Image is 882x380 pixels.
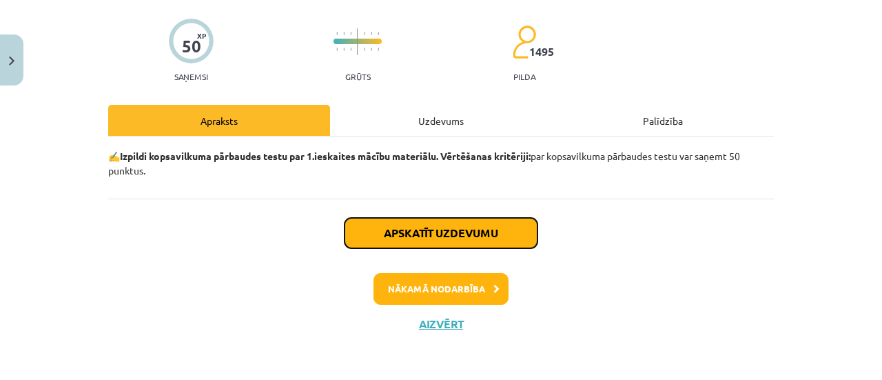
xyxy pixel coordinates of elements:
[373,273,509,305] button: Nākamā nodarbība
[552,105,774,136] div: Palīdzība
[364,32,365,35] img: icon-short-line-57e1e144782c952c97e751825c79c345078a6d821885a25fce030b3d8c18986b.svg
[9,57,14,66] img: icon-close-lesson-0947bae3869378f0d4975bcd49f059093ad1ed9edebbc8119c70593378902aed.svg
[529,46,554,58] span: 1495
[120,150,531,162] b: Izpildi kopsavilkuma pārbaudes testu par 1.ieskaites mācību materiālu. Vērtēšanas kritēriji:
[357,28,358,55] img: icon-long-line-d9ea69661e0d244f92f715978eff75569469978d946b2353a9bb055b3ed8787d.svg
[169,72,214,81] p: Saņemsi
[108,105,330,136] div: Apraksts
[364,48,365,51] img: icon-short-line-57e1e144782c952c97e751825c79c345078a6d821885a25fce030b3d8c18986b.svg
[350,48,351,51] img: icon-short-line-57e1e144782c952c97e751825c79c345078a6d821885a25fce030b3d8c18986b.svg
[345,218,537,248] button: Apskatīt uzdevumu
[378,48,379,51] img: icon-short-line-57e1e144782c952c97e751825c79c345078a6d821885a25fce030b3d8c18986b.svg
[350,32,351,35] img: icon-short-line-57e1e144782c952c97e751825c79c345078a6d821885a25fce030b3d8c18986b.svg
[378,32,379,35] img: icon-short-line-57e1e144782c952c97e751825c79c345078a6d821885a25fce030b3d8c18986b.svg
[343,48,345,51] img: icon-short-line-57e1e144782c952c97e751825c79c345078a6d821885a25fce030b3d8c18986b.svg
[197,32,206,39] span: XP
[371,32,372,35] img: icon-short-line-57e1e144782c952c97e751825c79c345078a6d821885a25fce030b3d8c18986b.svg
[512,25,536,59] img: students-c634bb4e5e11cddfef0936a35e636f08e4e9abd3cc4e673bd6f9a4125e45ecb1.svg
[336,48,338,51] img: icon-short-line-57e1e144782c952c97e751825c79c345078a6d821885a25fce030b3d8c18986b.svg
[343,32,345,35] img: icon-short-line-57e1e144782c952c97e751825c79c345078a6d821885a25fce030b3d8c18986b.svg
[345,72,371,81] p: Grūts
[513,72,535,81] p: pilda
[415,317,467,331] button: Aizvērt
[371,48,372,51] img: icon-short-line-57e1e144782c952c97e751825c79c345078a6d821885a25fce030b3d8c18986b.svg
[182,37,201,56] div: 50
[330,105,552,136] div: Uzdevums
[336,32,338,35] img: icon-short-line-57e1e144782c952c97e751825c79c345078a6d821885a25fce030b3d8c18986b.svg
[108,149,774,178] p: ✍️ par kopsavilkuma pārbaudes testu var saņemt 50 punktus.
